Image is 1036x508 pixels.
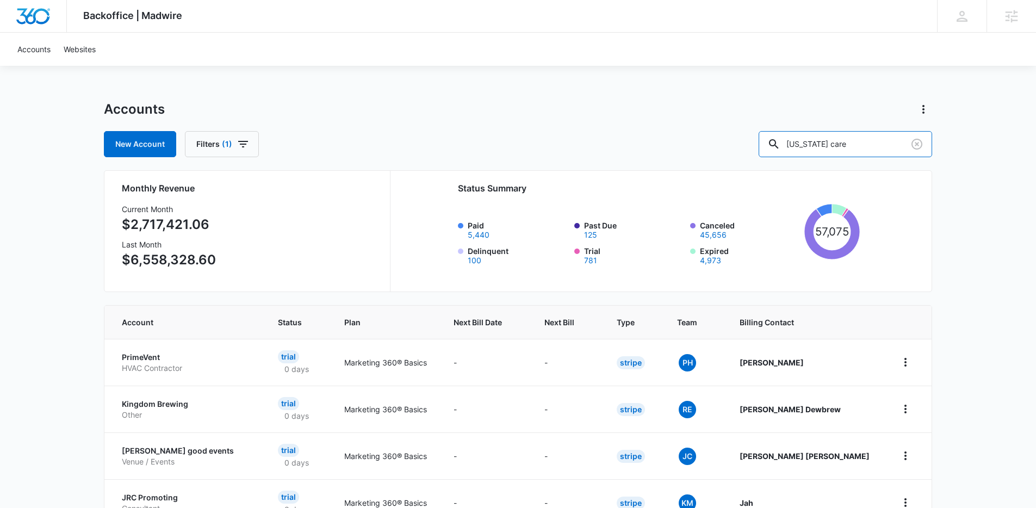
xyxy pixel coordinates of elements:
[57,33,102,66] a: Websites
[122,363,252,374] p: HVAC Contractor
[468,257,481,264] button: Delinquent
[617,450,645,463] div: Stripe
[122,445,252,456] p: [PERSON_NAME] good events
[122,445,252,467] a: [PERSON_NAME] good eventsVenue / Events
[278,410,315,422] p: 0 days
[278,397,299,410] div: Trial
[584,231,597,239] button: Past Due
[584,257,597,264] button: Trial
[122,203,216,215] h3: Current Month
[617,356,645,369] div: Stripe
[468,245,568,264] label: Delinquent
[468,231,489,239] button: Paid
[679,448,696,465] span: JC
[740,405,841,414] strong: [PERSON_NAME] Dewbrew
[700,220,800,239] label: Canceled
[617,403,645,416] div: Stripe
[104,101,165,117] h1: Accounts
[83,10,182,21] span: Backoffice | Madwire
[441,386,531,432] td: -
[344,317,427,328] span: Plan
[441,432,531,479] td: -
[740,498,753,507] strong: Jah
[915,101,932,118] button: Actions
[278,350,299,363] div: Trial
[122,215,216,234] p: $2,717,421.06
[897,354,914,371] button: home
[677,317,698,328] span: Team
[584,245,684,264] label: Trial
[700,245,800,264] label: Expired
[531,339,604,386] td: -
[122,239,216,250] h3: Last Month
[122,399,252,420] a: Kingdom BrewingOther
[897,447,914,464] button: home
[617,317,635,328] span: Type
[458,182,860,195] h2: Status Summary
[222,140,232,148] span: (1)
[531,432,604,479] td: -
[700,231,727,239] button: Canceled
[740,317,871,328] span: Billing Contact
[584,220,684,239] label: Past Due
[122,399,252,410] p: Kingdom Brewing
[278,491,299,504] div: Trial
[344,404,427,415] p: Marketing 360® Basics
[122,352,252,373] a: PrimeVentHVAC Contractor
[278,363,315,375] p: 0 days
[278,317,302,328] span: Status
[122,410,252,420] p: Other
[679,354,696,371] span: PH
[278,444,299,457] div: Trial
[11,33,57,66] a: Accounts
[897,400,914,418] button: home
[122,492,252,503] p: JRC Promoting
[344,357,427,368] p: Marketing 360® Basics
[122,317,236,328] span: Account
[344,450,427,462] p: Marketing 360® Basics
[278,457,315,468] p: 0 days
[122,456,252,467] p: Venue / Events
[454,317,503,328] span: Next Bill Date
[700,257,721,264] button: Expired
[679,401,696,418] span: RE
[185,131,259,157] button: Filters(1)
[815,225,849,238] tspan: 57,075
[740,358,804,367] strong: [PERSON_NAME]
[122,250,216,270] p: $6,558,328.60
[441,339,531,386] td: -
[759,131,932,157] input: Search
[122,352,252,363] p: PrimeVent
[122,182,377,195] h2: Monthly Revenue
[740,451,870,461] strong: [PERSON_NAME] [PERSON_NAME]
[468,220,568,239] label: Paid
[544,317,575,328] span: Next Bill
[104,131,176,157] a: New Account
[908,135,926,153] button: Clear
[531,386,604,432] td: -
